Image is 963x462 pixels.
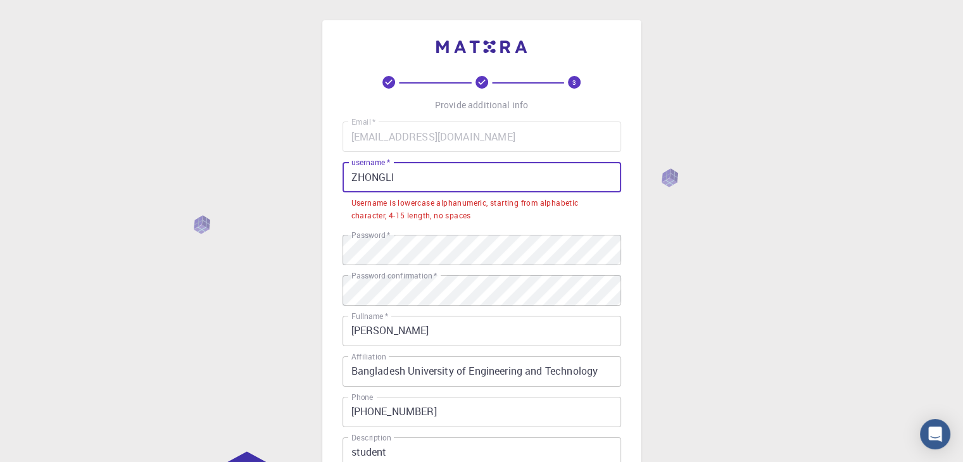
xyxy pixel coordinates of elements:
label: Password [351,230,390,240]
p: Provide additional info [435,99,528,111]
label: Phone [351,392,373,403]
label: Description [351,432,391,443]
label: Affiliation [351,351,386,362]
label: Email [351,116,375,127]
text: 3 [572,78,576,87]
label: Password confirmation [351,270,437,281]
label: username [351,157,390,168]
div: Username is lowercase alphanumeric, starting from alphabetic character, 4-15 length, no spaces [351,197,612,222]
label: Fullname [351,311,388,322]
div: Open Intercom Messenger [920,419,950,449]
